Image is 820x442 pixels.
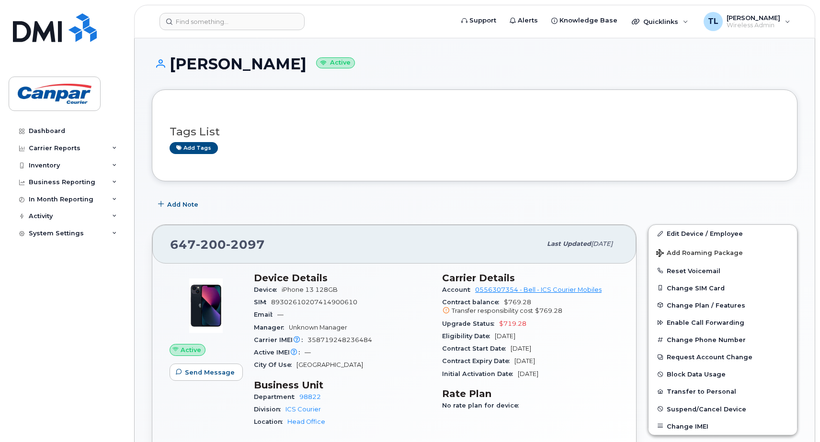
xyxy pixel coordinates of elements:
[452,307,533,314] span: Transfer responsibility cost
[254,336,307,343] span: Carrier IMEI
[152,196,206,213] button: Add Note
[514,357,535,365] span: [DATE]
[305,349,311,356] span: —
[649,383,797,400] button: Transfer to Personal
[649,331,797,348] button: Change Phone Number
[649,262,797,279] button: Reset Voicemail
[316,57,355,68] small: Active
[170,237,265,252] span: 647
[285,406,321,413] a: ICS Courier
[271,298,357,306] span: 89302610207414900610
[511,345,531,352] span: [DATE]
[307,336,372,343] span: 358719248236484
[499,320,526,327] span: $719.28
[226,237,265,252] span: 2097
[152,55,797,72] h1: [PERSON_NAME]
[254,298,271,306] span: SIM
[649,365,797,383] button: Block Data Usage
[649,418,797,435] button: Change IMEI
[667,319,744,326] span: Enable Call Forwarding
[196,237,226,252] span: 200
[442,370,518,377] span: Initial Activation Date
[442,298,619,316] span: $769.28
[254,418,287,425] span: Location
[667,301,745,309] span: Change Plan / Features
[254,324,289,331] span: Manager
[254,272,431,284] h3: Device Details
[254,379,431,391] h3: Business Unit
[535,307,562,314] span: $769.28
[442,345,511,352] span: Contract Start Date
[649,314,797,331] button: Enable Call Forwarding
[170,126,780,138] h3: Tags List
[475,286,602,293] a: 0556307354 - Bell - ICS Courier Mobiles
[254,393,299,400] span: Department
[167,200,198,209] span: Add Note
[299,393,321,400] a: 98822
[177,277,235,334] img: image20231002-3703462-1ig824h.jpeg
[442,388,619,399] h3: Rate Plan
[667,405,746,412] span: Suspend/Cancel Device
[656,249,743,258] span: Add Roaming Package
[442,320,499,327] span: Upgrade Status
[518,370,538,377] span: [DATE]
[282,286,338,293] span: iPhone 13 128GB
[170,364,243,381] button: Send Message
[254,311,277,318] span: Email
[649,400,797,418] button: Suspend/Cancel Device
[442,298,504,306] span: Contract balance
[254,286,282,293] span: Device
[442,402,524,409] span: No rate plan for device
[287,418,325,425] a: Head Office
[442,286,475,293] span: Account
[254,349,305,356] span: Active IMEI
[649,279,797,297] button: Change SIM Card
[170,142,218,154] a: Add tags
[185,368,235,377] span: Send Message
[254,361,296,368] span: City Of Use
[296,361,363,368] span: [GEOGRAPHIC_DATA]
[442,357,514,365] span: Contract Expiry Date
[254,406,285,413] span: Division
[181,345,201,354] span: Active
[591,240,613,247] span: [DATE]
[649,225,797,242] a: Edit Device / Employee
[442,272,619,284] h3: Carrier Details
[277,311,284,318] span: —
[649,297,797,314] button: Change Plan / Features
[547,240,591,247] span: Last updated
[649,243,797,262] button: Add Roaming Package
[442,332,495,340] span: Eligibility Date
[289,324,347,331] span: Unknown Manager
[495,332,515,340] span: [DATE]
[649,348,797,365] button: Request Account Change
